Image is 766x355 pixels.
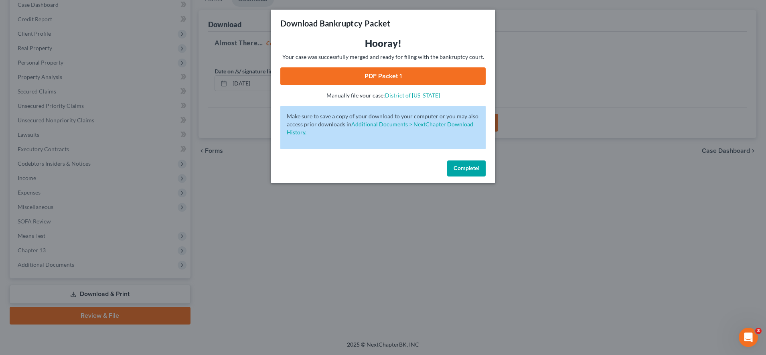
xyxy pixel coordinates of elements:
[454,165,479,172] span: Complete!
[280,91,486,99] p: Manually file your case:
[447,160,486,176] button: Complete!
[755,328,762,334] span: 3
[287,121,473,136] a: Additional Documents > NextChapter Download History.
[739,328,758,347] iframe: Intercom live chat
[280,53,486,61] p: Your case was successfully merged and ready for filing with the bankruptcy court.
[280,37,486,50] h3: Hooray!
[280,18,390,29] h3: Download Bankruptcy Packet
[385,92,440,99] a: District of [US_STATE]
[280,67,486,85] a: PDF Packet 1
[287,112,479,136] p: Make sure to save a copy of your download to your computer or you may also access prior downloads in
